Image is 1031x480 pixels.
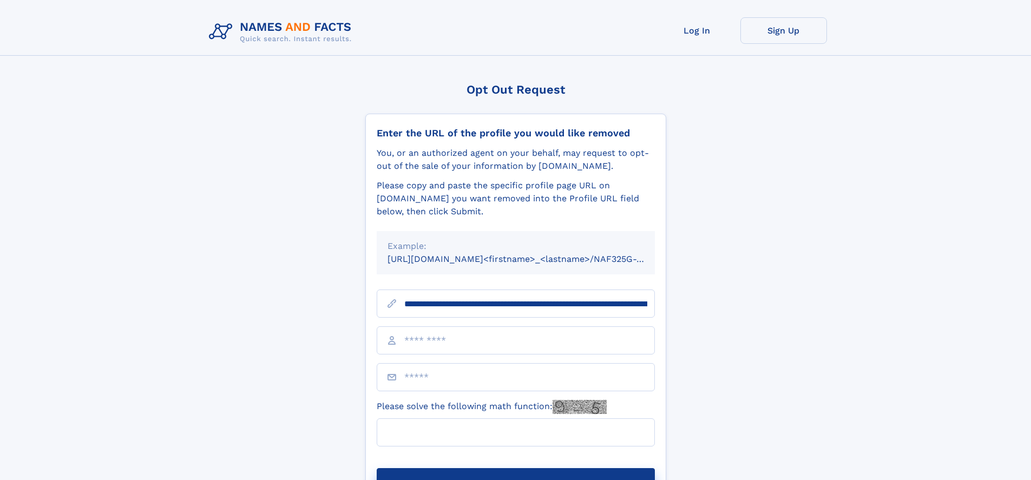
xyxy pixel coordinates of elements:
[377,127,655,139] div: Enter the URL of the profile you would like removed
[377,147,655,173] div: You, or an authorized agent on your behalf, may request to opt-out of the sale of your informatio...
[365,83,666,96] div: Opt Out Request
[388,240,644,253] div: Example:
[654,17,740,44] a: Log In
[388,254,675,264] small: [URL][DOMAIN_NAME]<firstname>_<lastname>/NAF325G-xxxxxxxx
[740,17,827,44] a: Sign Up
[377,400,607,414] label: Please solve the following math function:
[205,17,360,47] img: Logo Names and Facts
[377,179,655,218] div: Please copy and paste the specific profile page URL on [DOMAIN_NAME] you want removed into the Pr...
